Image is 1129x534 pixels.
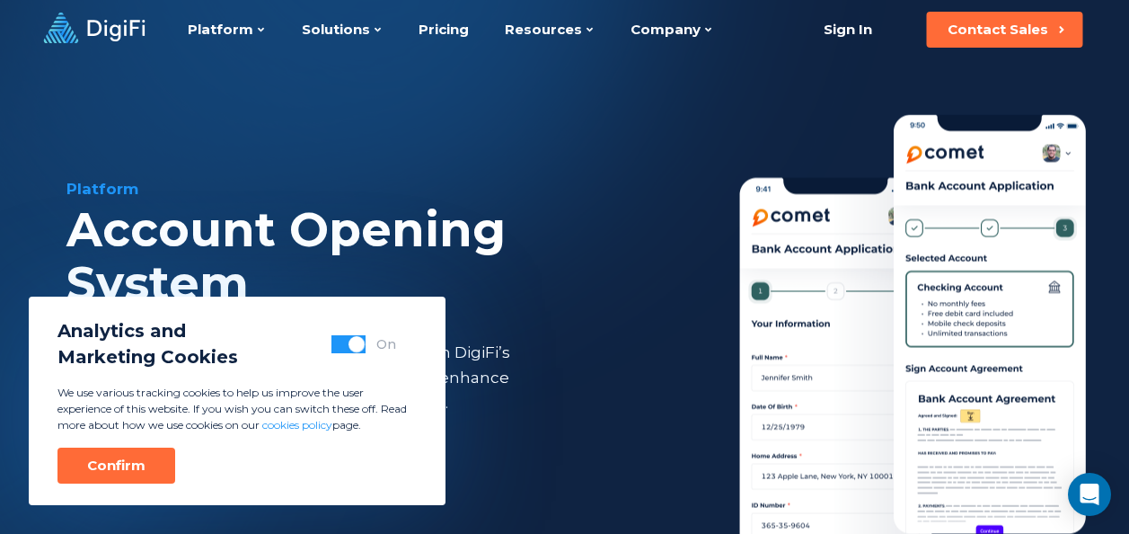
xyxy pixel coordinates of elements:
[66,203,670,311] div: Account Opening System
[262,418,332,432] a: cookies policy
[57,385,417,433] p: We use various tracking cookies to help us improve the user experience of this website. If you wi...
[66,178,670,200] div: Platform
[948,21,1048,39] div: Contact Sales
[57,344,238,370] span: Marketing Cookies
[926,12,1082,48] button: Contact Sales
[57,448,175,484] button: Confirm
[57,318,238,344] span: Analytics and
[1068,473,1111,516] div: Open Intercom Messenger
[87,457,146,475] div: Confirm
[801,12,894,48] a: Sign In
[376,335,396,353] div: On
